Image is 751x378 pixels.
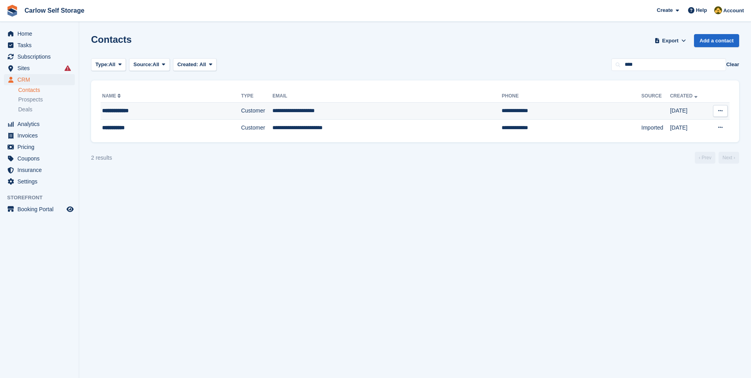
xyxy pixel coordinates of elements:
[670,103,708,120] td: [DATE]
[7,194,79,202] span: Storefront
[65,204,75,214] a: Preview store
[17,28,65,39] span: Home
[17,118,65,130] span: Analytics
[102,93,122,99] a: Name
[153,61,160,69] span: All
[17,40,65,51] span: Tasks
[91,58,126,71] button: Type: All
[670,119,708,136] td: [DATE]
[17,164,65,176] span: Insurance
[4,141,75,153] a: menu
[4,28,75,39] a: menu
[17,74,65,85] span: CRM
[17,176,65,187] span: Settings
[241,90,272,103] th: Type
[662,37,679,45] span: Export
[18,106,32,113] span: Deals
[17,153,65,164] span: Coupons
[653,34,688,47] button: Export
[502,90,641,103] th: Phone
[18,96,43,103] span: Prospects
[91,154,112,162] div: 2 results
[641,119,670,136] td: Imported
[4,40,75,51] a: menu
[696,6,707,14] span: Help
[272,90,502,103] th: Email
[657,6,673,14] span: Create
[95,61,109,69] span: Type:
[133,61,152,69] span: Source:
[4,118,75,130] a: menu
[17,51,65,62] span: Subscriptions
[719,152,739,164] a: Next
[17,63,65,74] span: Sites
[714,6,722,14] img: Kevin Moore
[4,164,75,176] a: menu
[4,63,75,74] a: menu
[17,141,65,153] span: Pricing
[4,204,75,215] a: menu
[6,5,18,17] img: stora-icon-8386f47178a22dfd0bd8f6a31ec36ba5ce8667c1dd55bd0f319d3a0aa187defe.svg
[723,7,744,15] span: Account
[18,105,75,114] a: Deals
[694,34,739,47] a: Add a contact
[693,152,741,164] nav: Page
[726,61,739,69] button: Clear
[4,153,75,164] a: menu
[18,86,75,94] a: Contacts
[4,51,75,62] a: menu
[241,103,272,120] td: Customer
[109,61,116,69] span: All
[241,119,272,136] td: Customer
[21,4,87,17] a: Carlow Self Storage
[18,95,75,104] a: Prospects
[17,130,65,141] span: Invoices
[91,34,132,45] h1: Contacts
[200,61,206,67] span: All
[173,58,217,71] button: Created: All
[695,152,715,164] a: Previous
[177,61,198,67] span: Created:
[4,130,75,141] a: menu
[4,74,75,85] a: menu
[65,65,71,71] i: Smart entry sync failures have occurred
[4,176,75,187] a: menu
[670,93,699,99] a: Created
[129,58,170,71] button: Source: All
[641,90,670,103] th: Source
[17,204,65,215] span: Booking Portal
